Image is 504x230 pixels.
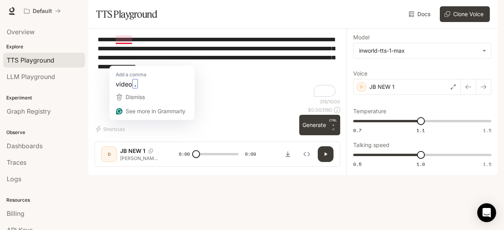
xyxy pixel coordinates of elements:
button: Download audio [280,146,296,162]
textarea: To enrich screen reader interactions, please activate Accessibility in Grammarly extension settings [98,35,337,98]
button: Inspect [299,146,315,162]
p: [PERSON_NAME], who owns the home, sent FOX 5 the footage after previously seeing coverage on thei... [120,155,160,162]
a: Docs [407,6,434,22]
button: Clone Voice [440,6,490,22]
p: Temperature [353,109,386,114]
p: JB NEW 1 [120,147,145,155]
div: inworld-tts-1-max [359,47,478,55]
span: 1.5 [483,161,491,167]
p: CTRL + [329,118,337,127]
span: 0.5 [353,161,361,167]
button: Copy Voice ID [145,149,156,153]
p: JB NEW 1 [369,83,395,91]
h1: TTS Playground [96,6,157,22]
div: inworld-tts-1-max [354,43,491,58]
div: D [103,148,115,160]
span: 1.0 [417,161,425,167]
p: Model [353,35,369,40]
button: Shortcuts [94,123,128,135]
span: 0.7 [353,127,361,134]
p: 316 / 1000 [320,98,340,105]
p: Default [33,8,52,15]
span: 1.1 [417,127,425,134]
button: All workspaces [20,3,64,19]
button: GenerateCTRL +⏎ [299,115,340,135]
span: 1.5 [483,127,491,134]
p: Voice [353,71,367,76]
p: ⏎ [329,118,337,132]
span: 0:00 [179,150,190,158]
span: 0:09 [245,150,256,158]
div: Open Intercom Messenger [477,203,496,222]
p: Talking speed [353,142,389,148]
